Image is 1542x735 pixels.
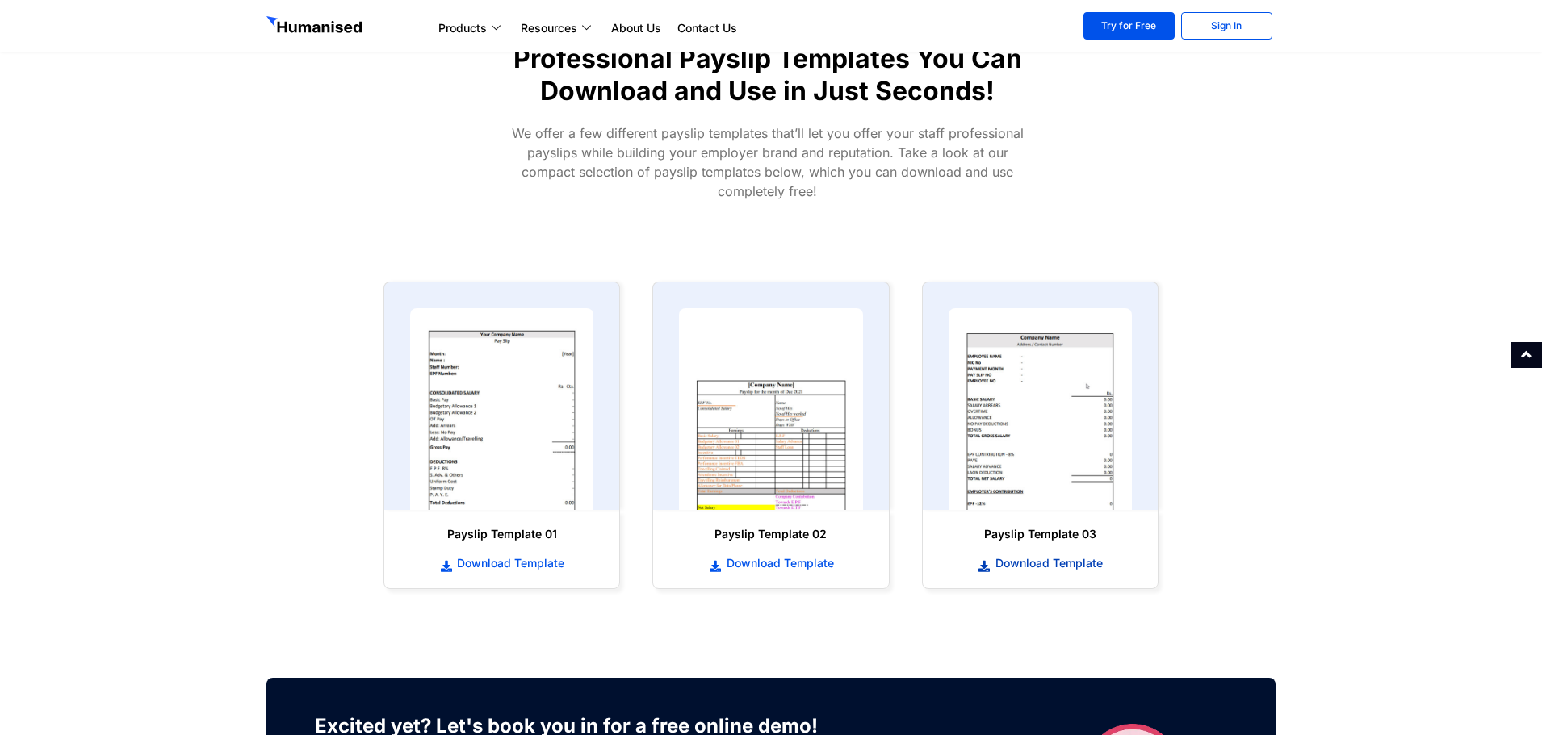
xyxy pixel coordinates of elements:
h1: Professional Payslip Templates You Can Download and Use in Just Seconds! [484,43,1052,107]
img: payslip template [410,308,593,510]
a: Download Template [939,554,1142,572]
a: Download Template [400,554,603,572]
span: Download Template [723,555,834,571]
h6: Payslip Template 02 [669,526,872,542]
img: payslip template [949,308,1132,510]
a: Sign In [1181,12,1272,40]
p: We offer a few different payslip templates that’ll let you offer your staff professional payslips... [501,123,1034,201]
a: About Us [603,19,669,38]
img: GetHumanised Logo [266,16,365,37]
a: Try for Free [1083,12,1175,40]
h6: Payslip Template 01 [400,526,603,542]
a: Download Template [669,554,872,572]
span: Download Template [453,555,564,571]
img: payslip template [679,308,862,510]
a: Resources [513,19,603,38]
span: Download Template [991,555,1103,571]
a: Products [430,19,513,38]
h6: Payslip Template 03 [939,526,1142,542]
a: Contact Us [669,19,745,38]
